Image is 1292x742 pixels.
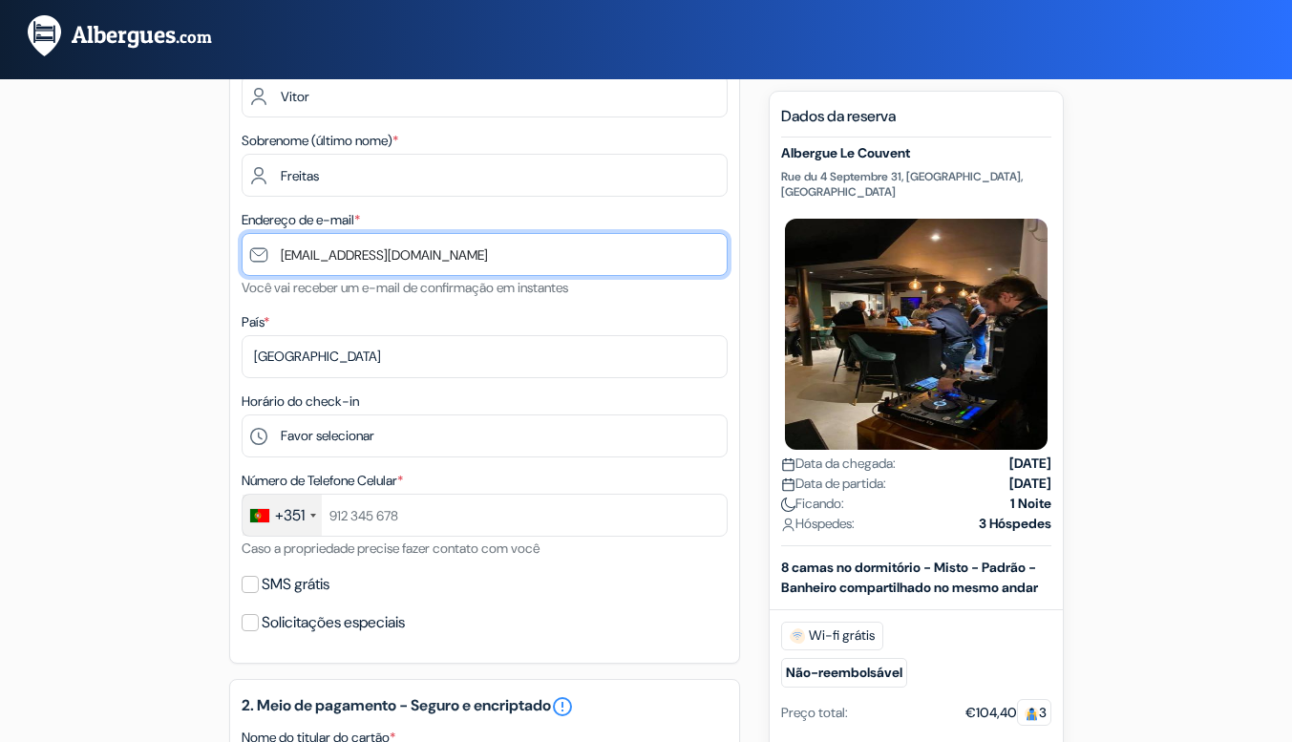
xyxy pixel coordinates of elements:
div: +351 [275,504,305,527]
input: Insira o último nome [242,154,728,197]
a: error_outline [551,695,574,718]
label: País [242,312,269,332]
label: Número de Telefone Celular [242,471,403,491]
h5: 2. Meio de pagamento - Seguro e encriptado [242,695,728,718]
p: Rue du 4 Septembre 31, [GEOGRAPHIC_DATA], [GEOGRAPHIC_DATA] [781,169,1051,200]
img: user_icon.svg [781,518,795,532]
div: €104,40 [965,703,1051,723]
label: Sobrenome (último nome) [242,131,398,151]
h5: Dados da reserva [781,107,1051,138]
span: Wi-fi grátis [781,622,883,650]
input: Insira o primeiro nome [242,74,728,117]
small: Caso a propriedade precise fazer contato com você [242,540,540,557]
img: guest.svg [1025,707,1039,721]
label: SMS grátis [262,571,329,598]
strong: [DATE] [1009,454,1051,474]
label: Solicitações especiais [262,609,405,636]
label: Horário do check-in [242,392,359,412]
img: pt.Albergues.com [23,12,236,59]
input: 912 345 678 [242,494,728,537]
h5: Albergue Le Couvent [781,145,1051,161]
input: Insira seu e-mail [242,233,728,276]
span: 3 [1017,699,1051,726]
span: Ficando: [781,494,844,514]
img: calendar.svg [781,477,795,492]
span: Data de partida: [781,474,886,494]
small: Não-reembolsável [781,658,907,688]
span: Data da chegada: [781,454,896,474]
img: calendar.svg [781,457,795,472]
span: Hóspedes: [781,514,855,534]
b: 8 camas no dormitório - Misto - Padrão - Banheiro compartilhado no mesmo andar [781,559,1038,596]
div: Preço total: [781,703,848,723]
small: Você vai receber um e-mail de confirmação em instantes [242,279,568,296]
strong: 3 Hóspedes [979,514,1051,534]
img: free_wifi.svg [790,628,805,644]
strong: 1 Noite [1010,494,1051,514]
div: Portugal: +351 [243,495,322,536]
label: Endereço de e-mail [242,210,360,230]
img: moon.svg [781,498,795,512]
strong: [DATE] [1009,474,1051,494]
